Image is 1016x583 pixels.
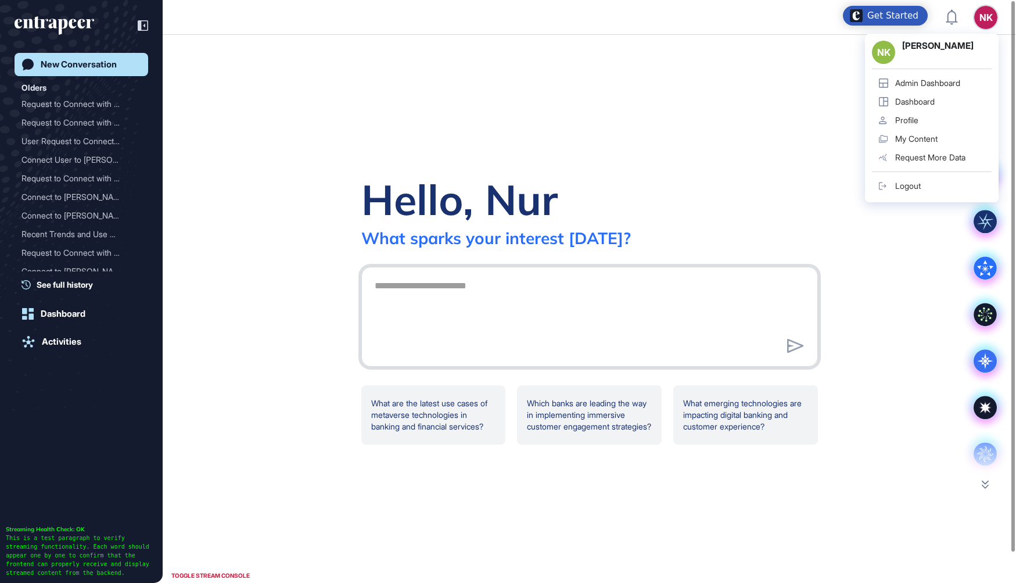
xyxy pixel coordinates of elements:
[41,59,117,70] div: New Conversation
[21,169,132,188] div: Request to Connect with R...
[21,206,132,225] div: Connect to [PERSON_NAME]
[21,244,141,262] div: Request to Connect with Reese
[15,16,94,35] div: entrapeer-logo
[21,206,141,225] div: Connect to Reese
[42,337,81,347] div: Activities
[21,278,148,291] a: See full history
[21,225,141,244] div: Recent Trends and Use Cases in Human-AI Interaction for Health Systems and Habit Formation
[21,113,141,132] div: Request to Connect with Reese
[850,9,863,22] img: launcher-image-alternative-text
[37,278,93,291] span: See full history
[15,53,148,76] a: New Conversation
[21,81,46,95] div: Olders
[21,169,141,188] div: Request to Connect with Reese
[21,151,141,169] div: Connect User to Reese
[21,262,141,281] div: Connect to Reese
[21,151,132,169] div: Connect User to [PERSON_NAME]
[867,10,918,22] div: Get Started
[21,132,132,151] div: User Request to Connect w...
[21,262,132,281] div: Connect to [PERSON_NAME]
[21,95,132,113] div: Request to Connect with R...
[41,309,85,319] div: Dashboard
[843,6,928,26] div: Open Get Started checklist
[21,113,132,132] div: Request to Connect with R...
[361,228,631,248] div: What sparks your interest [DATE]?
[974,6,997,29] button: NK
[361,173,558,226] div: Hello, Nur
[21,132,141,151] div: User Request to Connect with Reese
[21,188,141,206] div: Connect to Reese
[21,95,141,113] div: Request to Connect with Reese
[517,385,662,445] div: Which banks are leading the way in implementing immersive customer engagement strategies?
[15,302,148,326] a: Dashboard
[168,568,253,583] div: TOGGLE STREAM CONSOLE
[15,330,148,353] a: Activities
[21,188,132,206] div: Connect to [PERSON_NAME]
[673,385,818,445] div: What emerging technologies are impacting digital banking and customer experience?
[21,244,132,262] div: Request to Connect with R...
[361,385,506,445] div: What are the latest use cases of metaverse technologies in banking and financial services?
[21,225,132,244] div: Recent Trends and Use Cas...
